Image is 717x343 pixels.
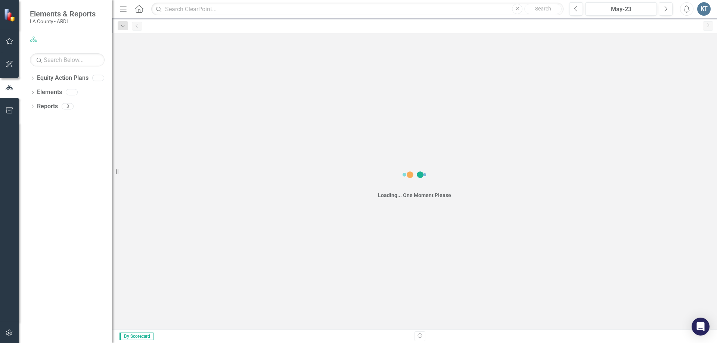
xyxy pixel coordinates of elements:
input: Search Below... [30,53,105,66]
div: Open Intercom Messenger [692,318,710,336]
a: Reports [37,102,58,111]
div: Loading... One Moment Please [378,191,451,199]
button: Search [524,4,562,14]
input: Search ClearPoint... [151,3,564,16]
img: ClearPoint Strategy [4,9,17,22]
a: Equity Action Plans [37,74,89,82]
div: May-23 [588,5,654,14]
button: KT [697,2,711,16]
span: By Scorecard [119,333,153,340]
span: Search [535,6,551,12]
small: LA County - ARDI [30,18,96,24]
span: Elements & Reports [30,9,96,18]
a: Elements [37,88,62,97]
div: 3 [62,103,74,109]
button: May-23 [585,2,657,16]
